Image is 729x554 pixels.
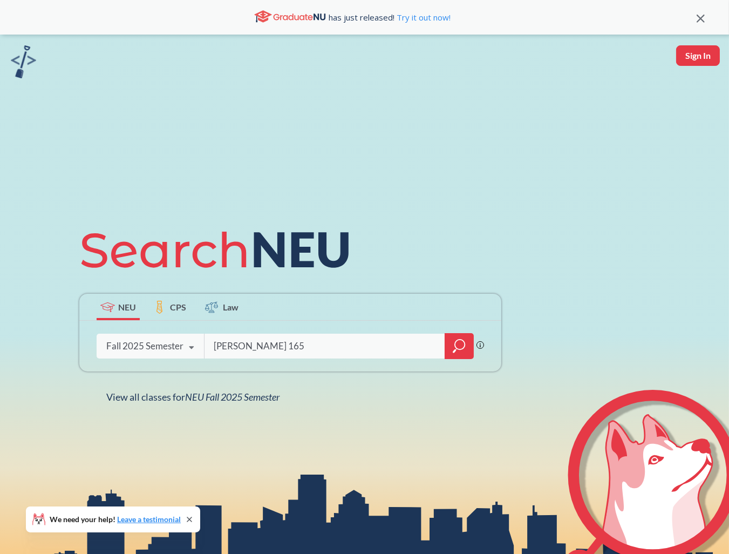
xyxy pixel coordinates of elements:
[329,11,451,23] span: has just released!
[117,515,181,524] a: Leave a testimonial
[106,391,280,403] span: View all classes for
[223,301,239,313] span: Law
[676,45,720,66] button: Sign In
[50,516,181,523] span: We need your help!
[170,301,186,313] span: CPS
[453,339,466,354] svg: magnifying glass
[185,391,280,403] span: NEU Fall 2025 Semester
[445,333,474,359] div: magnifying glass
[11,45,36,82] a: sandbox logo
[11,45,36,78] img: sandbox logo
[106,340,183,352] div: Fall 2025 Semester
[394,12,451,23] a: Try it out now!
[213,335,437,357] input: Class, professor, course number, "phrase"
[118,301,136,313] span: NEU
